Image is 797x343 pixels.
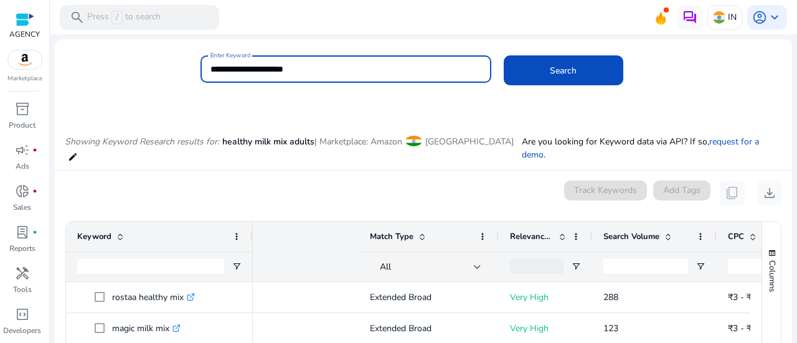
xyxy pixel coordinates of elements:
p: Developers [3,325,41,336]
mat-label: Enter Keyword [210,51,250,60]
input: Search Volume Filter Input [603,259,688,274]
button: Open Filter Menu [696,261,705,271]
button: download [757,181,782,205]
p: Press to search [87,11,161,24]
mat-icon: edit [68,149,78,164]
span: | Marketplace: Amazon [314,136,402,148]
p: rostaa healthy mix [112,284,195,310]
p: Marketplace [7,74,42,83]
span: All [380,261,391,273]
span: CPC [728,231,744,242]
p: Sales [13,202,31,213]
span: search [70,10,85,25]
p: magic milk mix [112,316,181,341]
span: Relevance Score [510,231,554,242]
span: Search Volume [603,231,659,242]
p: Ads [16,161,29,172]
img: amazon.svg [8,50,42,69]
span: fiber_manual_record [32,230,37,235]
p: Tools [13,284,32,295]
p: AGENCY [9,29,40,40]
span: [GEOGRAPHIC_DATA] [425,136,514,148]
span: ₹3 - ₹6 [728,322,757,334]
span: Match Type [370,231,413,242]
span: 123 [603,322,618,334]
span: campaign [15,143,30,157]
p: Extended Broad [370,284,488,310]
span: healthy milk mix adults [222,136,314,148]
i: Showing Keyword Research results for: [65,136,219,148]
span: download [762,186,777,200]
span: Columns [766,260,778,292]
span: fiber_manual_record [32,148,37,153]
button: Open Filter Menu [571,261,581,271]
button: Search [504,55,623,85]
span: inventory_2 [15,101,30,116]
input: Keyword Filter Input [77,259,224,274]
span: handyman [15,266,30,281]
span: Search [550,64,577,77]
p: Are you looking for Keyword data via API? If so, . [522,135,782,161]
p: Very High [510,316,581,341]
p: Extended Broad [370,316,488,341]
span: keyboard_arrow_down [767,10,782,25]
p: Reports [9,243,35,254]
p: Very High [510,284,581,310]
span: fiber_manual_record [32,189,37,194]
span: donut_small [15,184,30,199]
span: ₹3 - ₹6 [728,291,757,303]
span: Keyword [77,231,111,242]
span: / [111,11,123,24]
span: account_circle [752,10,767,25]
p: Product [9,120,35,131]
button: Open Filter Menu [232,261,242,271]
p: IN [728,6,737,28]
span: code_blocks [15,307,30,322]
span: lab_profile [15,225,30,240]
span: 288 [603,291,618,303]
img: in.svg [713,11,725,24]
